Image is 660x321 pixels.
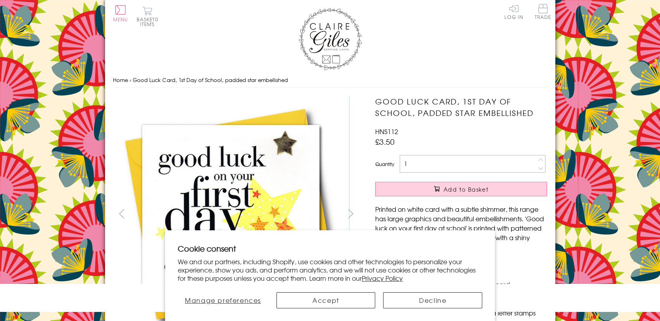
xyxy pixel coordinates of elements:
button: Menu [113,5,128,22]
button: Add to Basket [375,182,547,196]
span: HNS112 [375,127,398,136]
button: Decline [383,292,482,308]
span: £3.50 [375,136,395,147]
button: Basket0 items [137,6,158,26]
span: Manage preferences [185,295,261,305]
a: Privacy Policy [362,273,403,283]
button: Accept [276,292,376,308]
span: Menu [113,16,128,23]
span: Add to Basket [444,185,489,193]
span: › [130,76,131,84]
img: Claire Giles Greetings Cards [299,8,362,70]
a: Trade [535,4,551,21]
span: 0 items [140,16,158,28]
span: Trade [535,4,551,19]
a: Log In [504,4,523,19]
button: Manage preferences [178,292,269,308]
h1: Good Luck Card, 1st Day of School, padded star embellished [375,96,547,119]
button: prev [113,205,131,222]
h2: Cookie consent [178,243,483,254]
a: Home [113,76,128,84]
button: next [342,205,359,222]
p: Printed on white card with a subtle shimmer, this range has large graphics and beautiful embellis... [375,204,547,252]
p: We and our partners, including Shopify, use cookies and other technologies to personalize your ex... [178,258,483,282]
nav: breadcrumbs [113,72,547,88]
label: Quantity [375,160,394,168]
span: Good Luck Card, 1st Day of School, padded star embellished [133,76,288,84]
